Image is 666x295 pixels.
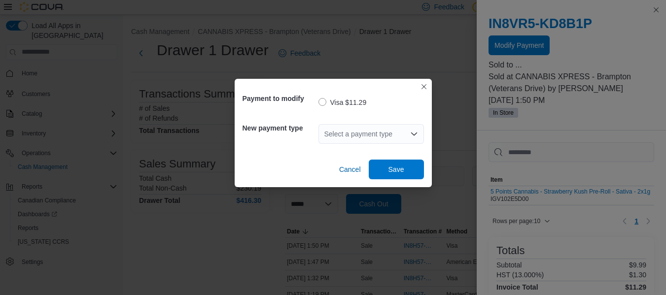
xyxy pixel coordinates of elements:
[335,160,365,179] button: Cancel
[410,130,418,138] button: Open list of options
[324,128,325,140] input: Accessible screen reader label
[243,118,316,138] h5: New payment type
[339,164,361,174] span: Cancel
[318,97,367,108] label: Visa $11.29
[369,160,424,179] button: Save
[243,89,316,108] h5: Payment to modify
[418,81,430,93] button: Closes this modal window
[388,164,404,174] span: Save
